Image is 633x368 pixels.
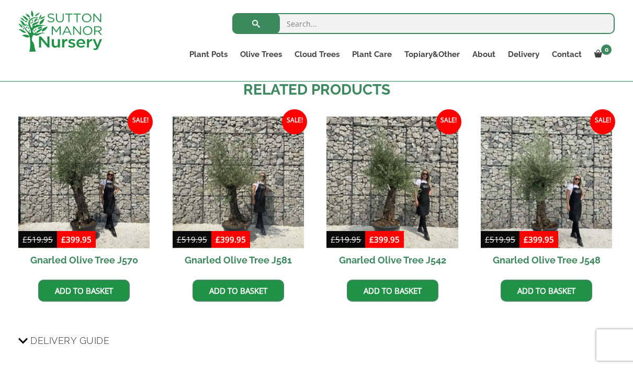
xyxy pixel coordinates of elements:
bdi: 519.95 [485,234,515,245]
span: £ [22,234,27,245]
bdi: 519.95 [22,234,53,245]
a: Add to basket: “Gnarled Olive Tree J548” [501,280,592,302]
bdi: 399.95 [216,234,246,245]
span: Sale! [128,109,153,134]
a: Cloud Trees [288,47,346,62]
a: Topiary&Other [398,47,466,62]
input: Search... [232,13,615,34]
span: Sale! [436,109,461,134]
span: Sale! [282,109,307,134]
span: £ [216,234,220,245]
a: Delivery [502,47,546,62]
a: Add to basket: “Gnarled Olive Tree J542” [347,280,438,302]
bdi: 399.95 [524,234,554,245]
img: Gnarled Olive Tree J548 [481,117,612,248]
a: About [466,47,502,62]
span: £ [369,234,374,245]
a: 0 [588,47,615,62]
h2: Gnarled Olive Tree J548 [481,248,612,272]
img: Gnarled Olive Tree J570 [18,117,150,248]
bdi: 399.95 [61,234,92,245]
a: Sale! Gnarled Olive Tree J542 [326,117,458,271]
bdi: 519.95 [331,234,361,245]
a: Add to basket: “Gnarled Olive Tree J581” [193,280,284,302]
span: £ [177,234,182,245]
span: £ [331,234,335,245]
a: Sale! Gnarled Olive Tree J570 [18,117,150,271]
span: £ [524,234,528,245]
img: logo [18,10,102,52]
bdi: 399.95 [369,234,400,245]
a: Olive Trees [234,47,288,62]
span: £ [485,234,490,245]
a: Sale! Gnarled Olive Tree J548 [481,117,612,271]
a: Plant Care [346,47,398,62]
a: Add to basket: “Gnarled Olive Tree J570” [38,280,130,302]
img: Gnarled Olive Tree J542 [326,117,458,248]
a: Plant Pots [183,47,234,62]
h2: Related products [18,79,615,101]
h2: Gnarled Olive Tree J570 [18,248,150,272]
h2: Gnarled Olive Tree J581 [173,248,304,272]
span: 0 [601,44,612,55]
span: Delivery Guide [30,331,109,350]
bdi: 519.95 [177,234,207,245]
a: Sale! Gnarled Olive Tree J581 [173,117,304,271]
img: Gnarled Olive Tree J581 [173,117,304,248]
h2: Gnarled Olive Tree J542 [326,248,458,272]
span: Sale! [590,109,615,134]
a: Contact [546,47,588,62]
span: £ [61,234,66,245]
